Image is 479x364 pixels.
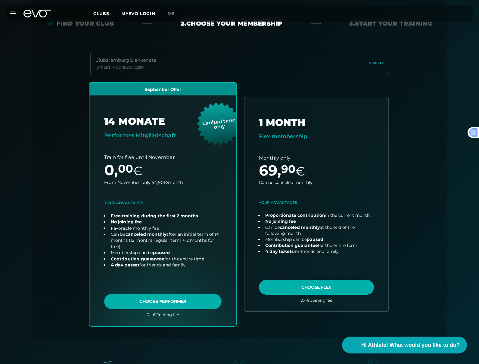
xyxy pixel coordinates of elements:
[342,337,467,353] button: Hi Athlete! What would you like to do?
[121,11,155,16] a: MYEVO LOGIN
[167,10,182,17] a: de
[167,11,174,16] span: de
[369,60,384,65] span: change
[93,11,121,16] a: Clubs
[89,83,236,326] a: choose plan
[95,57,156,64] div: Club : Hamburg Blankenese
[244,97,388,311] a: choose plan
[369,60,384,67] a: change
[93,11,109,16] span: Clubs
[361,341,460,349] span: Hi Athlete! What would you like to do?
[95,65,156,70] div: [STREET_ADDRESS] , 22587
